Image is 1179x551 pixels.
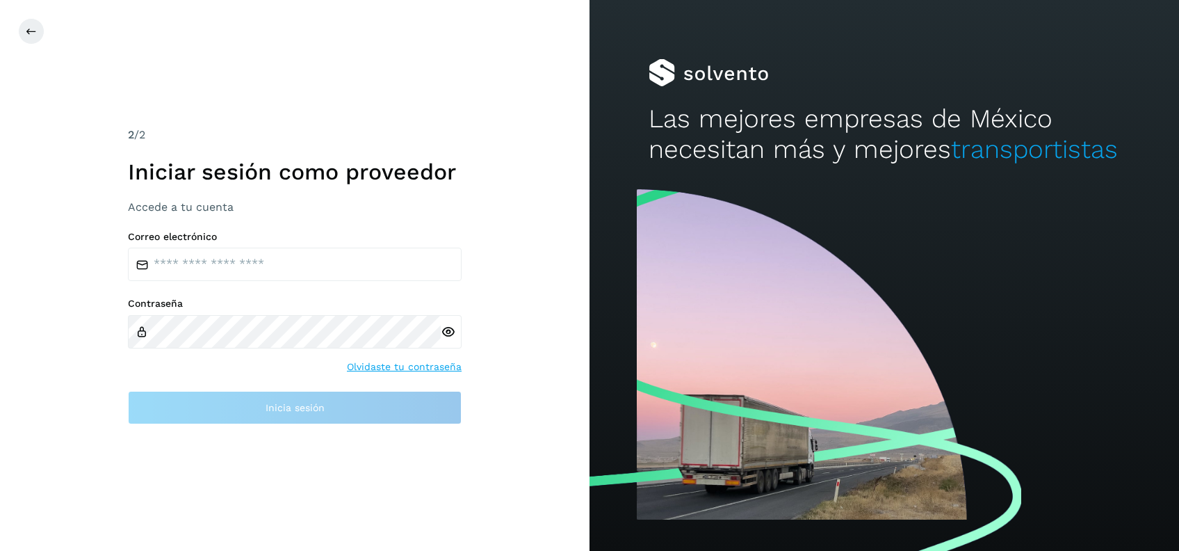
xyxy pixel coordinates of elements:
[128,231,462,243] label: Correo electrónico
[128,298,462,310] label: Contraseña
[951,134,1118,164] span: transportistas
[347,360,462,374] a: Olvidaste tu contraseña
[128,128,134,141] span: 2
[266,403,325,413] span: Inicia sesión
[128,159,462,185] h1: Iniciar sesión como proveedor
[128,391,462,424] button: Inicia sesión
[128,200,462,214] h3: Accede a tu cuenta
[649,104,1120,166] h2: Las mejores empresas de México necesitan más y mejores
[128,127,462,143] div: /2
